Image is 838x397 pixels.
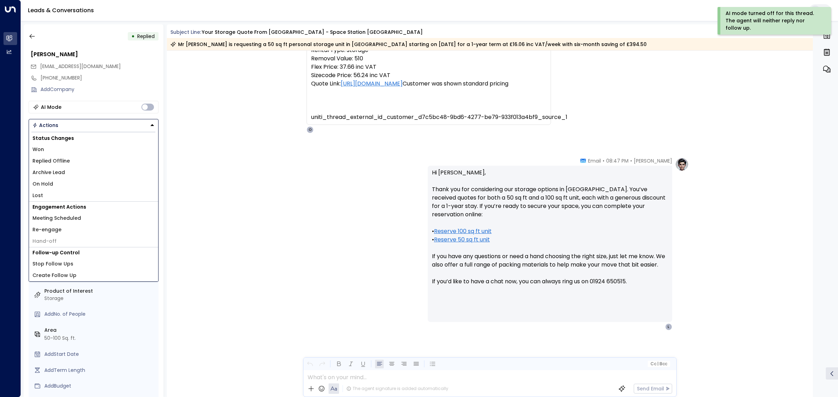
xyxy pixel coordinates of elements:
[170,41,647,48] div: Mr [PERSON_NAME] is requesting a 50 sq ft personal storage unit in [GEOGRAPHIC_DATA] starting on ...
[341,80,403,88] a: [URL][DOMAIN_NAME]
[44,310,156,318] div: AddNo. of People
[32,146,44,153] span: Won
[675,157,689,171] img: profile-logo.png
[40,63,121,70] span: l1ndyh0pj0hn@live.co.uk
[434,235,490,244] a: Reserve 50 sq ft unit
[40,63,121,70] span: [EMAIL_ADDRESS][DOMAIN_NAME]
[346,385,448,392] div: The agent signature is added automatically
[657,361,659,366] span: |
[41,86,159,93] div: AddCompany
[41,74,159,82] div: [PHONE_NUMBER]
[29,247,158,258] h1: Follow-up Control
[306,360,314,368] button: Undo
[28,6,94,14] a: Leads & Conversations
[32,260,73,268] span: Stop Follow Ups
[665,323,672,330] div: L
[32,215,81,222] span: Meeting Scheduled
[606,157,628,164] span: 08:47 PM
[650,361,667,366] span: Cc Bcc
[307,126,314,133] div: O
[32,226,61,233] span: Re-engage
[32,238,57,245] span: Hand-off
[44,295,156,302] div: Storage
[32,272,76,279] span: Create Follow Up
[32,169,65,176] span: Archive Lead
[44,327,156,334] label: Area
[44,335,76,342] div: 50-100 Sq. ft.
[44,382,156,390] div: AddBudget
[202,29,423,36] div: Your storage quote from [GEOGRAPHIC_DATA] - Space Station [GEOGRAPHIC_DATA]
[32,157,70,165] span: Replied Offline
[32,180,53,188] span: On Hold
[131,30,135,43] div: •
[44,367,156,374] div: AddTerm Length
[29,119,159,132] div: Button group with a nested menu
[32,122,58,128] div: Actions
[588,157,601,164] span: Email
[29,202,158,212] h1: Engagement Actions
[726,10,822,32] div: AI mode turned off for this thread. The agent will neither reply nor follow up.
[434,227,492,235] a: Reserve 100 sq ft unit
[137,33,155,40] span: Replied
[603,157,604,164] span: •
[432,168,668,294] p: Hi [PERSON_NAME], Thank you for considering our storage options in [GEOGRAPHIC_DATA]. You’ve rece...
[170,29,201,36] span: Subject Line:
[318,360,326,368] button: Redo
[32,192,43,199] span: Lost
[44,351,156,358] div: AddStart Date
[634,157,672,164] span: [PERSON_NAME]
[29,133,158,144] h1: Status Changes
[31,50,159,59] div: [PERSON_NAME]
[29,119,159,132] button: Actions
[41,104,61,111] div: AI Mode
[647,361,670,367] button: Cc|Bcc
[630,157,632,164] span: •
[44,287,156,295] label: Product of Interest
